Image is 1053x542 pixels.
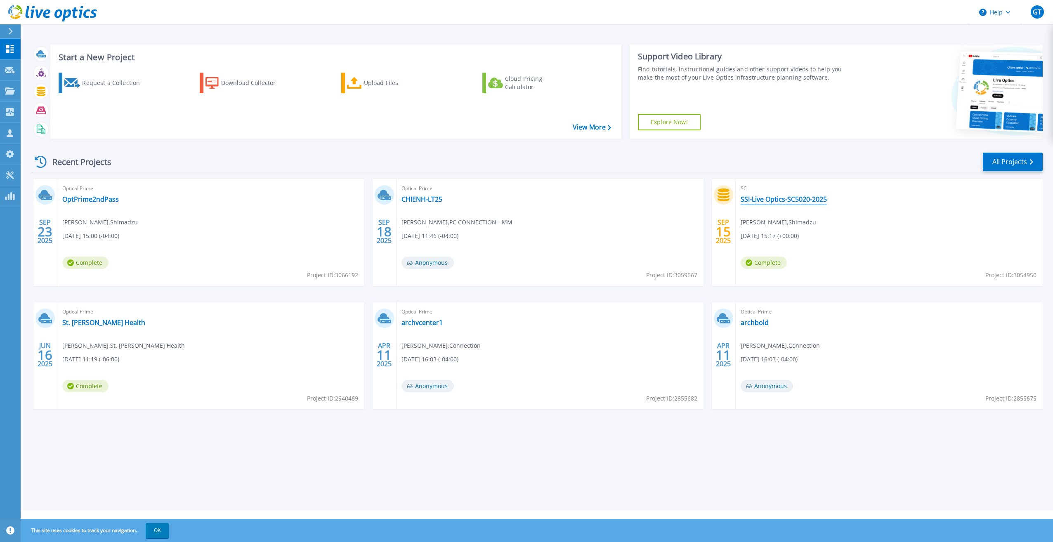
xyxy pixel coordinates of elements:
[1033,9,1041,15] span: GT
[741,184,1038,193] span: SC
[62,380,109,392] span: Complete
[376,340,392,370] div: APR 2025
[401,380,454,392] span: Anonymous
[573,123,611,131] a: View More
[646,394,697,403] span: Project ID: 2855682
[505,75,571,91] div: Cloud Pricing Calculator
[741,341,820,350] span: [PERSON_NAME] , Connection
[377,351,392,358] span: 11
[23,523,169,538] span: This site uses cookies to track your navigation.
[59,73,151,93] a: Request a Collection
[741,355,798,364] span: [DATE] 16:03 (-04:00)
[146,523,169,538] button: OK
[401,307,699,316] span: Optical Prime
[716,228,731,235] span: 15
[377,228,392,235] span: 18
[59,53,611,62] h3: Start a New Project
[62,307,359,316] span: Optical Prime
[307,271,358,280] span: Project ID: 3066192
[638,114,701,130] a: Explore Now!
[62,184,359,193] span: Optical Prime
[62,355,119,364] span: [DATE] 11:19 (-06:00)
[741,195,827,203] a: SSI-Live Optics-SC5020-2025
[62,257,109,269] span: Complete
[401,355,458,364] span: [DATE] 16:03 (-04:00)
[62,195,119,203] a: OptPrime2ndPass
[638,51,851,62] div: Support Video Library
[401,195,442,203] a: CHIENH-LT25
[985,271,1036,280] span: Project ID: 3054950
[401,218,512,227] span: [PERSON_NAME] , PC CONNECTION - MM
[341,73,433,93] a: Upload Files
[741,318,769,327] a: archbold
[62,231,119,240] span: [DATE] 15:00 (-04:00)
[62,318,145,327] a: St. [PERSON_NAME] Health
[741,307,1038,316] span: Optical Prime
[62,341,185,350] span: [PERSON_NAME] , St. [PERSON_NAME] Health
[401,184,699,193] span: Optical Prime
[985,394,1036,403] span: Project ID: 2855675
[38,228,52,235] span: 23
[741,218,816,227] span: [PERSON_NAME] , Shimadzu
[716,351,731,358] span: 11
[401,231,458,240] span: [DATE] 11:46 (-04:00)
[401,341,481,350] span: [PERSON_NAME] , Connection
[62,218,138,227] span: [PERSON_NAME] , Shimadzu
[364,75,430,91] div: Upload Files
[32,152,123,172] div: Recent Projects
[741,380,793,392] span: Anonymous
[376,217,392,247] div: SEP 2025
[741,257,787,269] span: Complete
[638,65,851,82] div: Find tutorials, instructional guides and other support videos to help you make the most of your L...
[401,318,443,327] a: archvcenter1
[37,340,53,370] div: JUN 2025
[307,394,358,403] span: Project ID: 2940469
[983,153,1043,171] a: All Projects
[221,75,287,91] div: Download Collector
[741,231,799,240] span: [DATE] 15:17 (+00:00)
[715,217,731,247] div: SEP 2025
[646,271,697,280] span: Project ID: 3059667
[38,351,52,358] span: 16
[200,73,292,93] a: Download Collector
[82,75,148,91] div: Request a Collection
[715,340,731,370] div: APR 2025
[37,217,53,247] div: SEP 2025
[482,73,574,93] a: Cloud Pricing Calculator
[401,257,454,269] span: Anonymous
